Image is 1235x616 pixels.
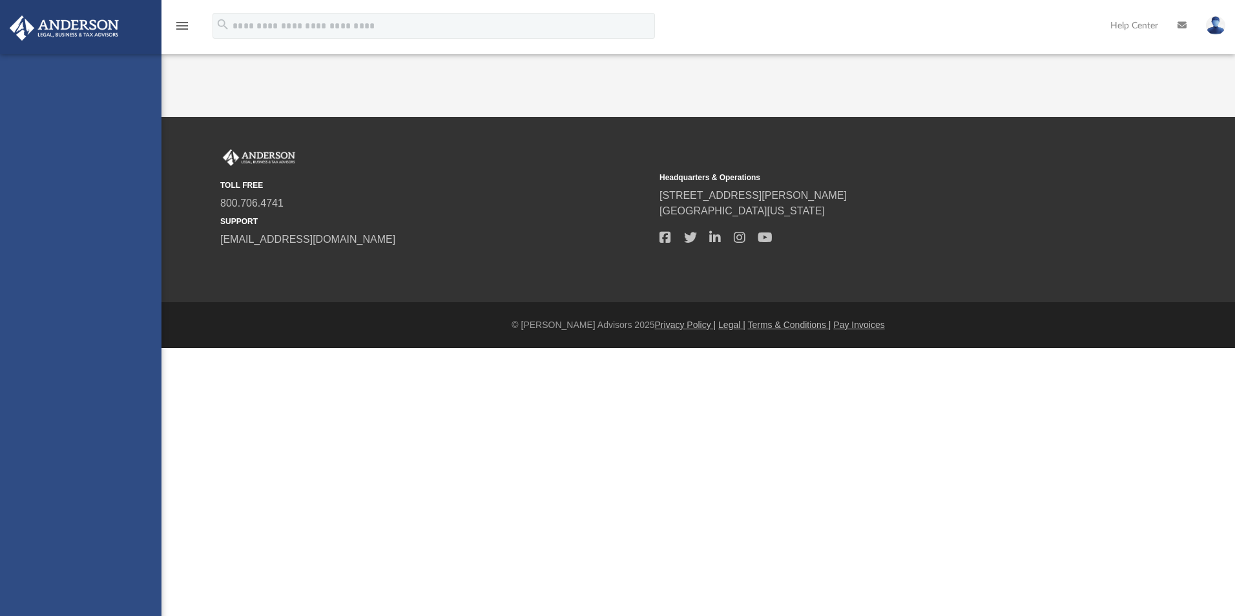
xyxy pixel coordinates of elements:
small: Headquarters & Operations [659,172,1090,183]
img: User Pic [1206,16,1225,35]
a: Legal | [718,320,745,330]
a: Terms & Conditions | [748,320,831,330]
small: TOLL FREE [220,180,650,191]
img: Anderson Advisors Platinum Portal [6,15,123,41]
small: SUPPORT [220,216,650,227]
a: 800.706.4741 [220,198,284,209]
a: [STREET_ADDRESS][PERSON_NAME] [659,190,847,201]
div: © [PERSON_NAME] Advisors 2025 [161,318,1235,332]
a: menu [174,25,190,34]
img: Anderson Advisors Platinum Portal [220,149,298,166]
a: Pay Invoices [833,320,884,330]
i: menu [174,18,190,34]
a: Privacy Policy | [655,320,716,330]
i: search [216,17,230,32]
a: [EMAIL_ADDRESS][DOMAIN_NAME] [220,234,395,245]
a: [GEOGRAPHIC_DATA][US_STATE] [659,205,825,216]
